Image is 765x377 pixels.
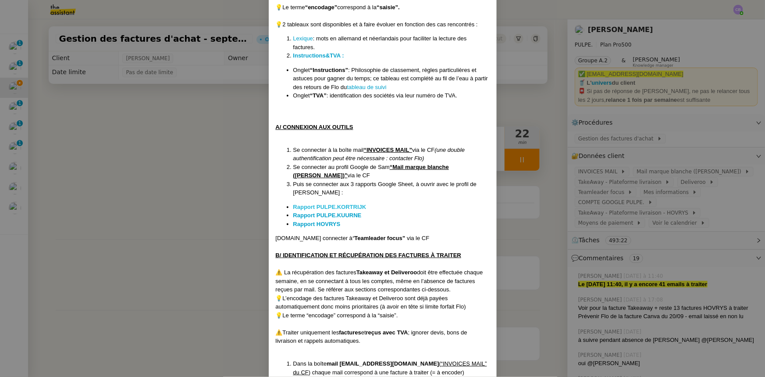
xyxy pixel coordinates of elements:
[276,268,490,294] div: ⚠️ La récupération des factures doit être effectuée chaque semaine, en se connectant à tous les c...
[276,329,339,336] span: ⚠️Traiter uniquement les
[293,360,487,376] u: “INVOICES MAIL” du CF
[356,269,417,276] strong: Takeaway et Deliveroo
[276,311,490,320] div: 💡Le terme “encodage” correspond à la “saisie”.
[276,252,461,259] u: B/ IDENTIFICATION ET RÉCUPÉRATION DES FACTURES À TRAITER
[354,235,405,241] strong: Teamleader focus”
[366,329,381,336] strong: reçus
[293,66,490,92] li: Onglet : Philosophie de classement, règles particulières et astuces pour gagner du temps; ce tabl...
[327,360,439,367] strong: mail [EMAIL_ADDRESS][DOMAIN_NAME]
[347,84,386,90] a: tableau de suivi
[293,359,490,377] li: Dans la boîte ( ) chaque mail correspond à une facture à traiter (= à encoder)
[293,163,490,180] li: Se connecter au profil Google de Sam via le CF
[276,124,353,130] u: A/ CONNEXION AUX OUTILS
[276,20,490,29] div: 💡2 tableaux sont disponibles et à faire évoluer en fonction des cas rencontrés :
[293,35,313,42] a: Lexique
[293,91,490,100] li: Onglet : identification des sociétés via leur numéro de TVA.
[361,329,366,336] span: et
[339,329,361,336] strong: factures
[305,4,338,11] strong: “encodage”
[352,235,354,241] em: “
[276,3,490,12] div: 💡Le terme correspond à la
[364,147,413,153] u: “INVOICES MAIL”
[293,34,490,51] li: : mots en allemand et néerlandais pour faciliter la lecture des factures.
[276,234,490,243] div: [DOMAIN_NAME] connecter à via le CF
[383,329,408,336] strong: avec TVA
[293,204,366,210] a: Rapport PULPE.KORTRIJK
[310,92,327,99] strong: “TVA”
[293,180,490,197] li: Puis se connecter aux 3 rapports Google Sheet, à ouvrir avec le profil de [PERSON_NAME] :
[293,146,490,163] li: Se connecter à la boîte mail via le CF
[293,221,341,227] a: Rapport HOVRYS
[276,294,490,311] div: 💡L’encodage des factures Takeaway et Deliveroo sont déjà payées automatiquement donc moins priori...
[310,67,348,73] strong: “Instructions”
[377,4,400,11] strong: “saisie”.
[293,52,344,59] a: Instructions&TVA :
[293,212,362,219] a: Rapport PULPE.KUURNE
